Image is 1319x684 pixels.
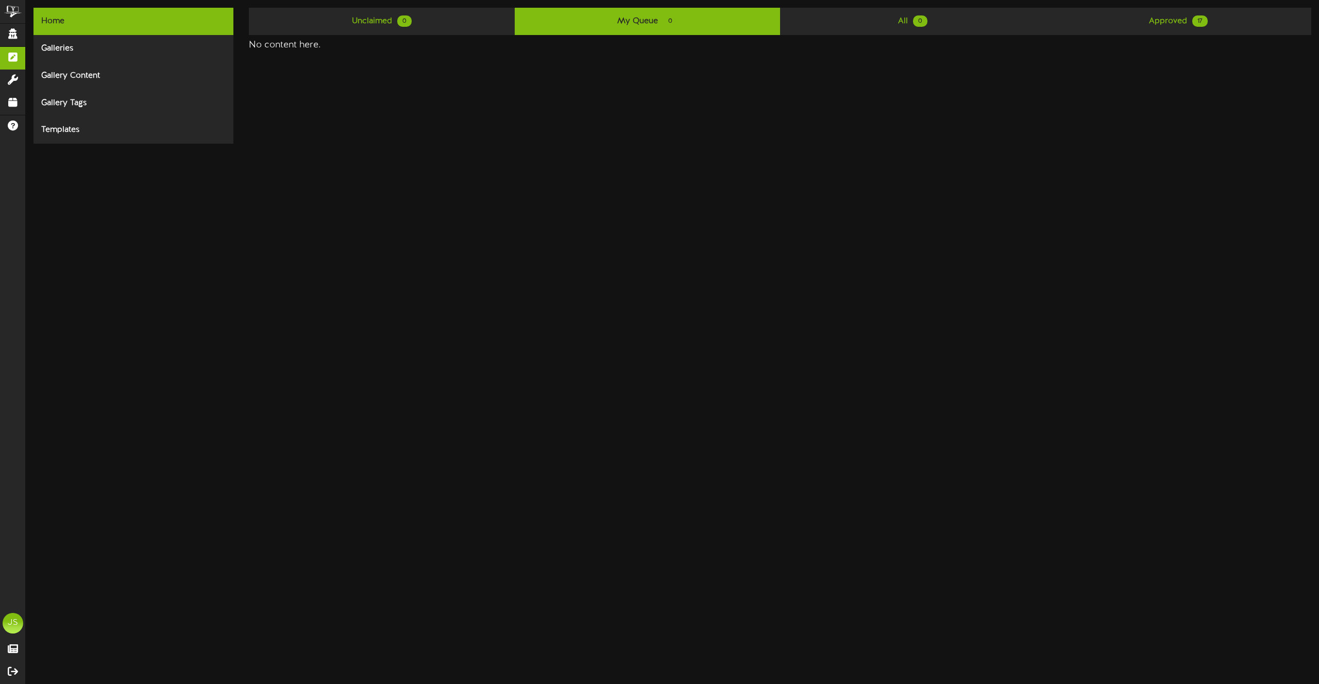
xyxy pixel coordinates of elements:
[33,35,233,62] div: Galleries
[33,62,233,90] div: Gallery Content
[515,8,780,35] a: My Queue
[249,40,1311,50] h4: No content here.
[780,8,1045,35] a: All
[33,8,233,35] div: Home
[1192,15,1208,27] span: 17
[663,15,678,27] span: 0
[397,15,412,27] span: 0
[1046,8,1311,35] a: Approved
[33,116,233,144] div: Templates
[249,8,514,35] a: Unclaimed
[3,613,23,634] div: JS
[33,90,233,117] div: Gallery Tags
[913,15,927,27] span: 0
